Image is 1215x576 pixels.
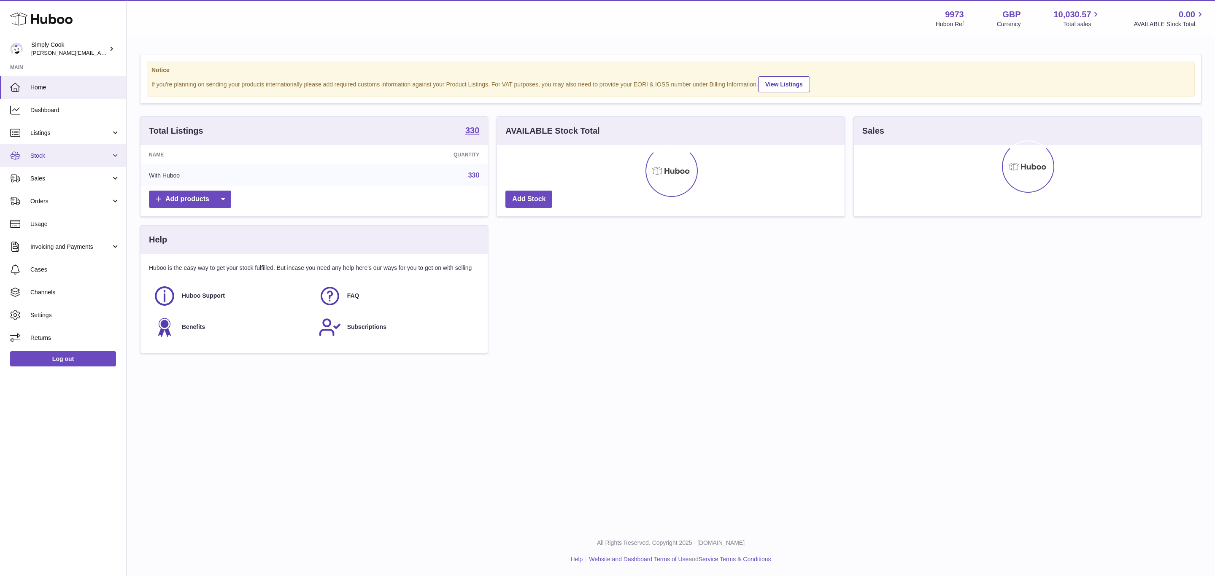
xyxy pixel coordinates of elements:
a: Add products [149,191,231,208]
img: emma@simplycook.com [10,43,23,55]
span: Channels [30,288,120,296]
td: With Huboo [140,164,324,186]
span: FAQ [347,292,359,300]
span: Settings [30,311,120,319]
a: View Listings [758,76,810,92]
span: Stock [30,152,111,160]
span: Usage [30,220,120,228]
strong: 330 [465,126,479,135]
span: Total sales [1063,20,1101,28]
a: 10,030.57 Total sales [1053,9,1101,28]
h3: AVAILABLE Stock Total [505,125,599,137]
a: Huboo Support [153,285,310,307]
a: Website and Dashboard Terms of Use [589,556,688,563]
span: Subscriptions [347,323,386,331]
div: Currency [997,20,1021,28]
div: Simply Cook [31,41,107,57]
a: 0.00 AVAILABLE Stock Total [1134,9,1205,28]
span: AVAILABLE Stock Total [1134,20,1205,28]
th: Name [140,145,324,164]
span: 0.00 [1179,9,1195,20]
span: Dashboard [30,106,120,114]
h3: Help [149,234,167,245]
span: 10,030.57 [1053,9,1091,20]
span: Listings [30,129,111,137]
span: Home [30,83,120,92]
h3: Sales [862,125,884,137]
a: Service Terms & Conditions [699,556,771,563]
a: 330 [465,126,479,136]
p: Huboo is the easy way to get your stock fulfilled. But incase you need any help here's our ways f... [149,264,479,272]
a: Subscriptions [319,316,475,339]
a: FAQ [319,285,475,307]
a: Help [571,556,583,563]
span: Invoicing and Payments [30,243,111,251]
a: Log out [10,351,116,366]
p: All Rights Reserved. Copyright 2025 - [DOMAIN_NAME] [133,539,1208,547]
span: Huboo Support [182,292,225,300]
div: Huboo Ref [936,20,964,28]
th: Quantity [324,145,488,164]
strong: Notice [151,66,1190,74]
a: Benefits [153,316,310,339]
span: [PERSON_NAME][EMAIL_ADDRESS][DOMAIN_NAME] [31,49,169,56]
span: Orders [30,197,111,205]
span: Returns [30,334,120,342]
span: Benefits [182,323,205,331]
a: 330 [468,172,480,179]
li: and [586,555,771,563]
h3: Total Listings [149,125,203,137]
span: Sales [30,175,111,183]
span: Cases [30,266,120,274]
a: Add Stock [505,191,552,208]
strong: 9973 [945,9,964,20]
strong: GBP [1002,9,1021,20]
div: If you're planning on sending your products internationally please add required customs informati... [151,75,1190,92]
